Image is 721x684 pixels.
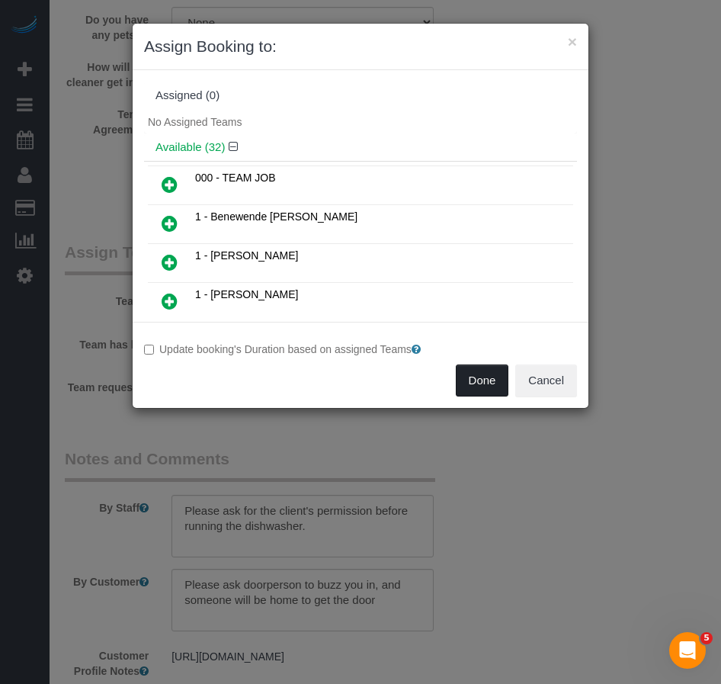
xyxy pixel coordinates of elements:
button: × [568,34,577,50]
span: No Assigned Teams [148,116,242,128]
span: 000 - TEAM JOB [195,172,276,184]
iframe: Intercom live chat [669,632,706,669]
span: 1 - [PERSON_NAME] [195,249,298,262]
span: 1 - Benewende [PERSON_NAME] [195,210,357,223]
span: 1 - [PERSON_NAME] [195,288,298,300]
span: 5 [700,632,713,644]
h3: Assign Booking to: [144,35,577,58]
button: Done [456,364,509,397]
div: Assigned (0) [155,89,566,102]
input: Update booking's Duration based on assigned Teams [144,345,154,355]
h4: Available (32) [155,141,566,154]
label: Update booking's Duration based on assigned Teams [144,342,577,357]
button: Cancel [515,364,577,397]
